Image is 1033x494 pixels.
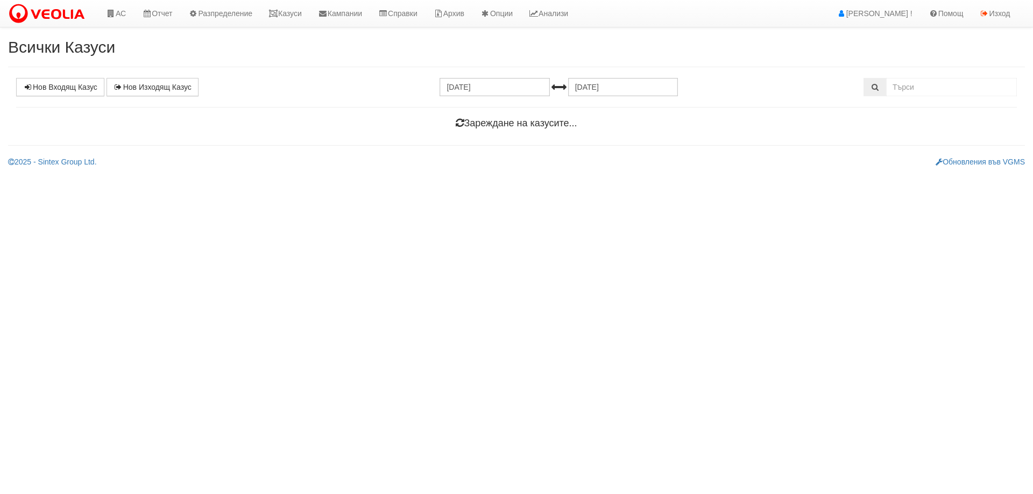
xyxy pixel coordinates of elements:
[936,157,1025,166] a: Обновления във VGMS
[16,118,1017,129] h4: Зареждане на казусите...
[8,157,97,166] a: 2025 - Sintex Group Ltd.
[8,38,1025,56] h2: Всички Казуси
[107,78,199,96] a: Нов Изходящ Казус
[8,3,90,25] img: VeoliaLogo.png
[886,78,1017,96] input: Търсене по Идентификатор, Бл/Вх/Ап, Тип, Описание, Моб. Номер, Имейл, Файл, Коментар,
[16,78,104,96] a: Нов Входящ Казус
